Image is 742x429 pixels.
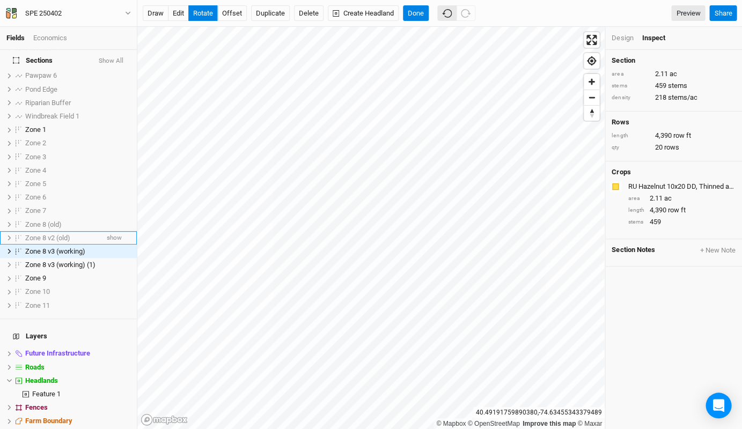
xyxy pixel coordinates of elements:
div: Windbreak Field 1 [25,112,130,121]
div: Zone 5 [25,180,130,188]
a: Mapbox [436,420,466,427]
span: Zone 2 [25,139,46,147]
a: Mapbox logo [141,413,188,426]
div: 4,390 [612,131,736,140]
div: area [628,195,644,203]
div: Zone 3 [25,153,130,161]
h4: Rows [612,118,736,127]
span: rows [664,143,679,152]
button: Redo (^Z) [456,5,475,21]
div: Zone 8 v3 (working) (1) [25,261,130,269]
span: Pond Edge [25,85,57,93]
button: edit [168,5,189,21]
div: Fences [25,403,130,412]
span: Farm Boundary [25,417,72,425]
div: Zone 4 [25,166,130,175]
div: Pond Edge [25,85,130,94]
div: Zone 10 [25,287,130,296]
div: Zone 8 (old) [25,220,130,229]
button: Reset bearing to north [584,105,599,121]
span: Roads [25,363,45,371]
div: Zone 2 [25,139,130,147]
h4: Section [612,56,736,65]
span: Section Notes [612,246,655,255]
div: Feature 1 [32,390,130,398]
div: Design [612,33,633,43]
div: Zone 11 [25,301,130,310]
span: Sections [13,56,53,65]
span: row ft [673,131,690,140]
button: Zoom in [584,74,599,90]
span: Zone 3 [25,153,46,161]
button: Create Headland [328,5,399,21]
span: Zone 10 [25,287,50,295]
span: Zone 7 [25,206,46,214]
div: 20 [612,143,736,152]
div: Zone 7 [25,206,130,215]
span: Fences [25,403,48,411]
a: Fields [6,34,25,42]
div: Inspect [642,33,680,43]
div: Riparian Buffer [25,99,130,107]
div: SPE 250402 [25,8,62,19]
button: + New Note [699,246,736,255]
div: Farm Boundary [25,417,130,425]
div: RU Hazelnut 10x20 DD, Thinned abc [628,182,733,191]
button: draw [143,5,168,21]
span: Riparian Buffer [25,99,71,107]
div: 218 [612,93,736,102]
button: SPE 250402 [5,8,131,19]
div: 459 [628,217,736,227]
div: density [612,94,649,102]
div: Future Infrastructure [25,349,130,358]
button: Find my location [584,53,599,69]
span: Zone 11 [25,301,50,309]
span: ac [664,194,671,203]
div: stems [628,218,644,226]
div: 459 [612,81,736,91]
span: row ft [667,205,685,215]
span: Feature 1 [32,390,61,398]
span: Reset bearing to north [584,106,599,121]
a: OpenStreetMap [468,420,520,427]
span: stems [667,81,687,91]
span: Zone 8 v3 (working) [25,247,85,255]
button: Show All [98,57,124,65]
div: 40.49191759890380 , -74.63455343379489 [473,407,605,418]
span: Future Infrastructure [25,349,90,357]
div: Pawpaw 6 [25,71,130,80]
div: 2.11 [628,194,736,203]
a: Maxar [577,420,602,427]
div: Zone 8 v3 (working) [25,247,130,256]
h4: Crops [612,168,630,176]
span: Zone 9 [25,274,46,282]
span: stems/ac [667,93,697,102]
div: Roads [25,363,130,372]
a: Preview [671,5,705,21]
span: Zone 8 (old) [25,220,62,228]
span: Zone 8 v3 (working) (1) [25,261,95,269]
div: stems [612,82,649,90]
button: Enter fullscreen [584,32,599,48]
button: Zoom out [584,90,599,105]
div: Open Intercom Messenger [706,393,731,418]
span: Windbreak Field 1 [25,112,79,120]
div: Zone 8 v2 (old) [25,234,98,242]
div: qty [612,144,649,152]
a: Improve this map [523,420,576,427]
div: Zone 1 [25,125,130,134]
div: Headlands [25,376,130,385]
span: Zone 4 [25,166,46,174]
button: Delete [294,5,324,21]
div: area [612,70,649,78]
div: length [612,132,649,140]
button: Done [403,5,429,21]
button: offset [217,5,247,21]
span: Pawpaw 6 [25,71,57,79]
div: 2.11 [612,69,736,79]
